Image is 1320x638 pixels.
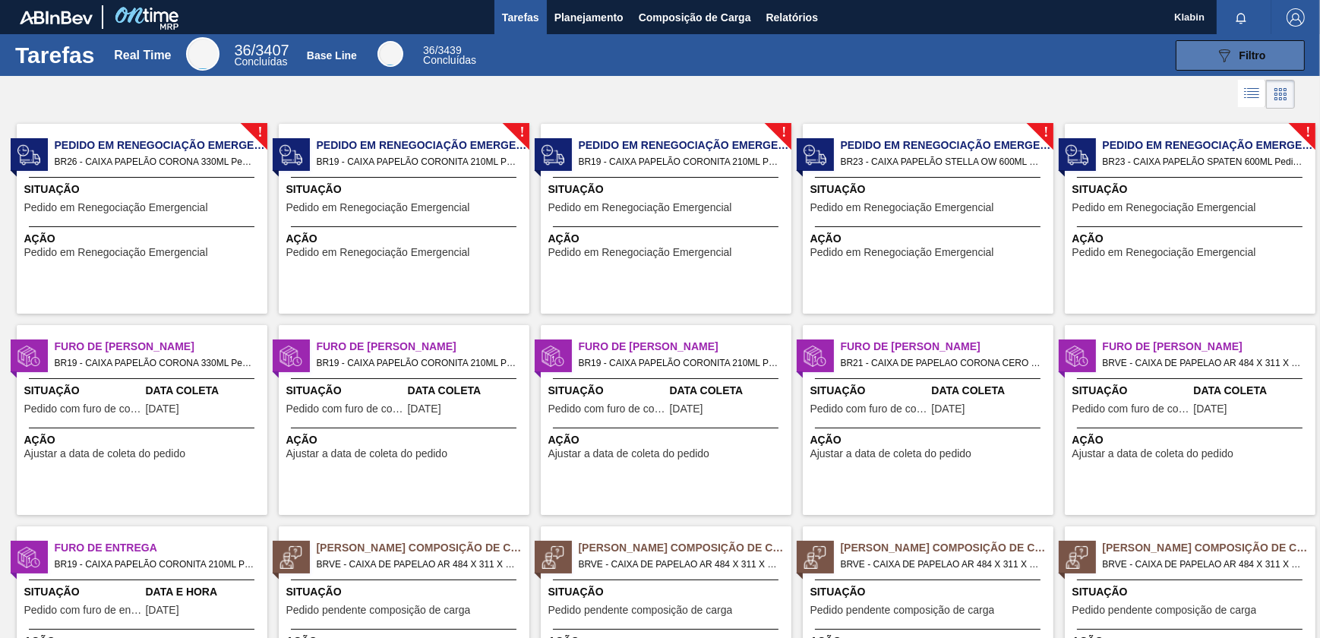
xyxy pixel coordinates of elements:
[286,432,526,448] span: Ação
[257,127,262,138] span: !
[279,144,302,166] img: status
[286,182,526,197] span: Situação
[423,44,435,56] span: 36
[639,8,751,27] span: Composição de Carga
[234,55,287,68] span: Concluídas
[554,8,624,27] span: Planejamento
[279,546,302,569] img: status
[782,127,786,138] span: !
[1266,80,1295,109] div: Visão em Cards
[670,403,703,415] span: 17/09/2025
[548,383,666,399] span: Situação
[579,556,779,573] span: BRVE - CAIXA DE PAPELAO AR 484 X 311 X 275 Pedido - 2029789
[24,231,264,247] span: Ação
[317,355,517,371] span: BR19 - CAIXA PAPELÃO CORONITA 210ML Pedido - 1994375
[24,383,142,399] span: Situação
[307,49,357,62] div: Base Line
[804,546,826,569] img: status
[146,584,264,600] span: Data e Hora
[17,345,40,368] img: status
[1072,247,1256,258] span: Pedido em Renegociação Emergencial
[810,202,994,213] span: Pedido em Renegociação Emergencial
[279,345,302,368] img: status
[1103,540,1315,556] span: Pedido Aguardando Composição de Carga
[286,231,526,247] span: Ação
[24,202,208,213] span: Pedido em Renegociação Emergencial
[810,432,1050,448] span: Ação
[548,432,788,448] span: Ação
[841,355,1041,371] span: BR21 - CAIXA DE PAPELAO CORONA CERO 330ML Pedido - 1988286
[234,42,289,58] span: / 3407
[55,355,255,371] span: BR19 - CAIXA PAPELÃO CORONA 330ML Pedido - 2013845
[548,584,788,600] span: Situação
[810,448,972,460] span: Ajustar a data de coleta do pedido
[548,448,710,460] span: Ajustar a data de coleta do pedido
[317,540,529,556] span: Pedido Aguardando Composição de Carga
[542,144,564,166] img: status
[579,137,791,153] span: Pedido em Renegociação Emergencial
[24,448,186,460] span: Ajustar a data de coleta do pedido
[24,584,142,600] span: Situação
[423,44,462,56] span: / 3439
[317,153,517,170] span: BR19 - CAIXA PAPELÃO CORONITA 210ML Pedido - 2004455
[1239,49,1266,62] span: Filtro
[548,231,788,247] span: Ação
[810,247,994,258] span: Pedido em Renegociação Emergencial
[146,605,179,616] span: 31/08/2025,
[286,584,526,600] span: Situação
[423,54,476,66] span: Concluídas
[841,540,1053,556] span: Pedido Aguardando Composição de Carga
[1066,345,1088,368] img: status
[423,46,476,65] div: Base Line
[670,383,788,399] span: Data Coleta
[55,153,255,170] span: BR26 - CAIXA PAPELÃO CORONA 330ML Pedido - 2023257
[286,247,470,258] span: Pedido em Renegociação Emergencial
[810,182,1050,197] span: Situação
[377,41,403,67] div: Base Line
[548,605,733,616] span: Pedido pendente composição de carga
[1103,339,1315,355] span: Furo de Coleta
[17,546,40,569] img: status
[17,144,40,166] img: status
[1306,127,1310,138] span: !
[1238,80,1266,109] div: Visão em Lista
[542,546,564,569] img: status
[1072,383,1190,399] span: Situação
[1072,432,1312,448] span: Ação
[548,403,666,415] span: Pedido com furo de coleta
[286,202,470,213] span: Pedido em Renegociação Emergencial
[317,556,517,573] span: BRVE - CAIXA DE PAPELAO AR 484 X 311 X 275 Pedido - 2029788
[286,383,404,399] span: Situação
[1287,8,1305,27] img: Logout
[1066,546,1088,569] img: status
[548,182,788,197] span: Situação
[24,182,264,197] span: Situação
[146,403,179,415] span: 18/09/2025
[579,540,791,556] span: Pedido Aguardando Composição de Carga
[24,403,142,415] span: Pedido com furo de coleta
[1072,605,1257,616] span: Pedido pendente composição de carga
[286,448,448,460] span: Ajustar a data de coleta do pedido
[1072,182,1312,197] span: Situação
[55,540,267,556] span: Furo de Entrega
[146,383,264,399] span: Data Coleta
[1176,40,1305,71] button: Filtro
[20,11,93,24] img: TNhmsLtSVTkK8tSr43FrP2fwEKptu5GPRR3wAAAABJRU5ErkJggg==
[234,42,251,58] span: 36
[548,202,732,213] span: Pedido em Renegociação Emergencial
[841,556,1041,573] span: BRVE - CAIXA DE PAPELAO AR 484 X 311 X 275 Pedido - 2029790
[841,153,1041,170] span: BR23 - CAIXA PAPELÃO STELLA OW 600ML Pedido - 2012815
[408,383,526,399] span: Data Coleta
[932,383,1050,399] span: Data Coleta
[24,605,142,616] span: Pedido com furo de entrega
[1194,403,1227,415] span: 29/08/2025
[542,345,564,368] img: status
[286,605,471,616] span: Pedido pendente composição de carga
[317,137,529,153] span: Pedido em Renegociação Emergencial
[1066,144,1088,166] img: status
[55,339,267,355] span: Furo de Coleta
[55,137,267,153] span: Pedido em Renegociação Emergencial
[810,231,1050,247] span: Ação
[286,403,404,415] span: Pedido com furo de coleta
[1072,584,1312,600] span: Situação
